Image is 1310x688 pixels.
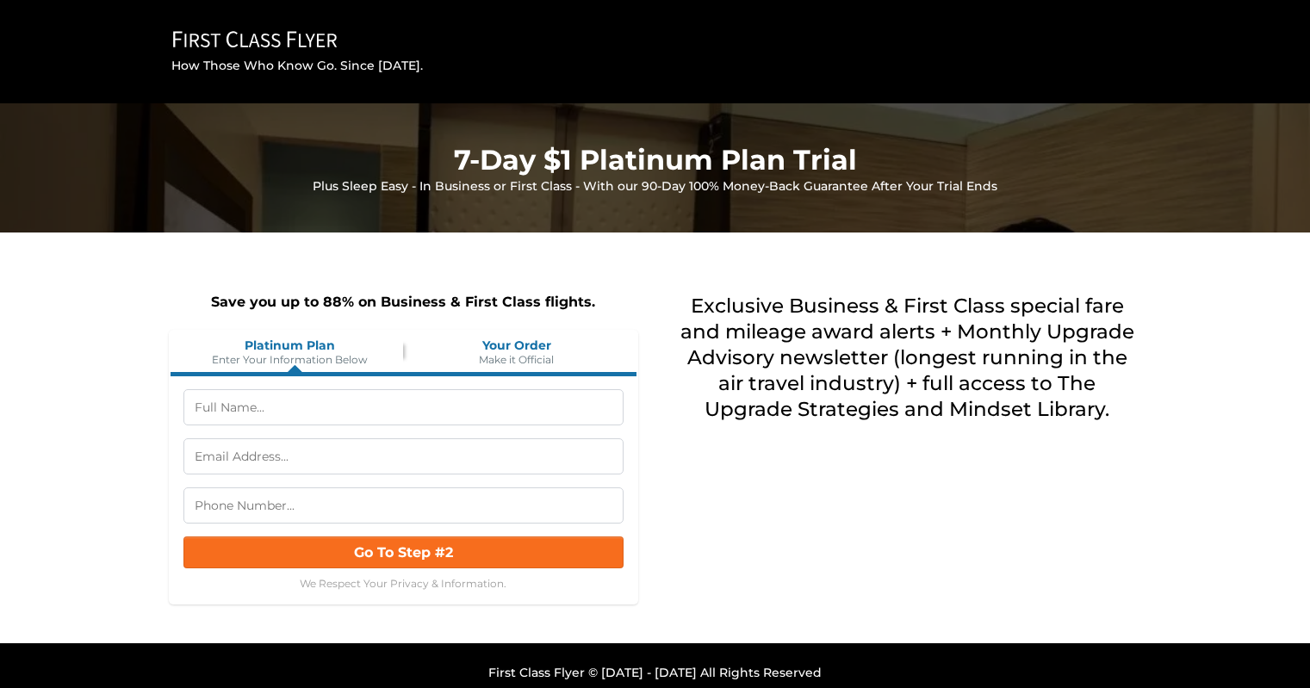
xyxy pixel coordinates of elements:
span: Go To Step #2 [354,544,453,561]
input: Phone Number... [183,487,624,524]
strong: 7-Day $1 Platinum Plan Trial [454,143,857,177]
span: Your Order [403,338,630,353]
span: Platinum Plan [177,338,404,353]
h2: Exclusive Business & First Class special fare and mileage award alerts + Monthly Upgrade Advisory... [673,294,1142,423]
input: Full Name... [183,389,624,425]
h4: Plus Sleep Easy - In Business or First Class - With our 90-Day 100% Money-Back Guarantee After Yo... [186,178,1125,194]
strong: Save you up to 88% on Business & First Class flights. [211,294,595,310]
input: Email Address... [183,438,624,474]
span: We Respect Your Privacy & Information. [300,577,506,590]
span: Enter Your Information Below [177,353,404,366]
button: Go To Step #2 [183,536,624,568]
span: Make it Official [403,353,630,366]
h3: How Those Who Know Go. Since [DATE]. [171,58,1142,73]
h2: First Class Flyer © [DATE] - [DATE] All Rights Reserved [169,665,1142,680]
